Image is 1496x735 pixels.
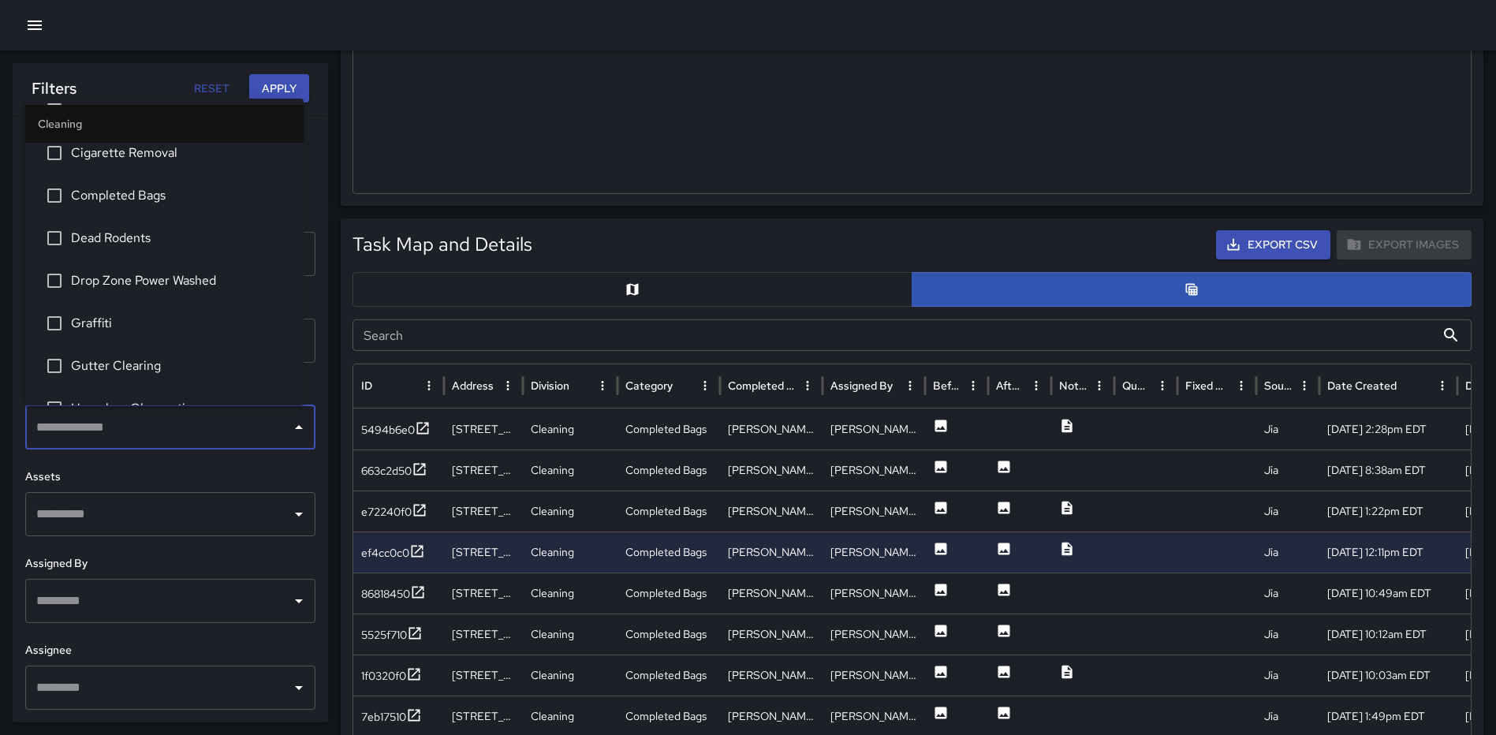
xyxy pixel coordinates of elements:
[1185,379,1229,393] div: Fixed Asset
[444,532,523,573] div: 1111 North Capitol Street Northeast
[1256,409,1319,450] div: Jia
[617,532,720,573] div: Completed Bags
[361,584,426,604] button: 86818450
[288,677,310,699] button: Open
[962,375,984,397] button: Before Photo column menu
[71,229,291,248] span: Dead Rodents
[823,655,925,696] div: Romario Bramwell
[1230,375,1252,397] button: Fixed Asset column menu
[361,668,406,684] div: 1f0320f0
[625,282,640,297] svg: Map
[186,74,237,103] button: Reset
[71,101,291,120] span: Bulk Trash
[720,450,823,491] div: Mekhi Smith
[720,532,823,573] div: Ruben Lechuga
[1256,491,1319,532] div: Jia
[249,74,309,103] button: Apply
[1293,375,1315,397] button: Source column menu
[523,614,617,655] div: Cleaning
[361,545,409,561] div: ef4cc0c0
[823,409,925,450] div: Ruben Lechuga
[71,314,291,333] span: Graffiti
[694,375,716,397] button: Category column menu
[1184,282,1199,297] svg: Table
[361,463,412,479] div: 663c2d50
[617,409,720,450] div: Completed Bags
[523,491,617,532] div: Cleaning
[71,356,291,375] span: Gutter Clearing
[71,186,291,205] span: Completed Bags
[288,590,310,612] button: Open
[1319,491,1457,532] div: 9/29/2025, 1:22pm EDT
[1216,230,1330,259] button: Export CSV
[1319,573,1457,614] div: 9/29/2025, 10:49am EDT
[452,379,494,393] div: Address
[361,543,425,563] button: ef4cc0c0
[531,379,569,393] div: Division
[912,272,1472,307] button: Table
[444,614,523,655] div: 2 M Street Northeast
[1025,375,1047,397] button: After Photo column menu
[361,707,422,727] button: 7eb17510
[720,409,823,450] div: Ruben Lechuga
[1256,450,1319,491] div: Jia
[288,503,310,525] button: Open
[823,491,925,532] div: Romario Bramwell
[361,379,372,393] div: ID
[617,450,720,491] div: Completed Bags
[444,573,523,614] div: 30 Massachusetts Avenue Northeast
[617,573,720,614] div: Completed Bags
[25,555,315,573] h6: Assigned By
[720,655,823,696] div: Romario Bramwell
[617,614,720,655] div: Completed Bags
[1264,379,1292,393] div: Source
[25,468,315,486] h6: Assets
[823,573,925,614] div: Gerrod Woody
[523,409,617,450] div: Cleaning
[1319,409,1457,450] div: 9/30/2025, 2:28pm EDT
[617,655,720,696] div: Completed Bags
[996,379,1024,393] div: After Photo
[720,491,823,532] div: Romario Bramwell
[720,614,823,655] div: Andre Smith
[523,573,617,614] div: Cleaning
[523,450,617,491] div: Cleaning
[523,532,617,573] div: Cleaning
[288,416,310,438] button: Close
[32,76,76,101] h6: Filters
[444,655,523,696] div: 1300 2nd Street Northeast
[591,375,614,397] button: Division column menu
[444,409,523,450] div: 172 L Street Northeast
[823,532,925,573] div: Ruben Lechuga
[823,614,925,655] div: Andre Smith
[361,709,406,725] div: 7eb17510
[1431,375,1453,397] button: Date Created column menu
[523,655,617,696] div: Cleaning
[497,375,519,397] button: Address column menu
[361,625,423,645] button: 5525f710
[1256,614,1319,655] div: Jia
[1319,614,1457,655] div: 9/29/2025, 10:12am EDT
[361,627,407,643] div: 5525f710
[1256,573,1319,614] div: Jia
[444,491,523,532] div: 214 L Street Northeast
[617,491,720,532] div: Completed Bags
[933,379,961,393] div: Before Photo
[444,450,523,491] div: 101 New York Avenue Northeast
[1319,532,1457,573] div: 9/29/2025, 12:11pm EDT
[899,375,921,397] button: Assigned By column menu
[71,144,291,162] span: Cigarette Removal
[361,420,431,440] button: 5494b6e0
[1327,379,1397,393] div: Date Created
[1319,655,1457,696] div: 9/29/2025, 10:03am EDT
[1059,379,1087,393] div: Notes
[625,379,673,393] div: Category
[361,666,422,686] button: 1f0320f0
[25,105,304,143] li: Cleaning
[1256,655,1319,696] div: Jia
[1151,375,1173,397] button: Quantity column menu
[361,504,412,520] div: e72240f0
[823,450,925,491] div: Mekhi Smith
[1319,450,1457,491] div: 9/30/2025, 8:38am EDT
[1256,532,1319,573] div: Jia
